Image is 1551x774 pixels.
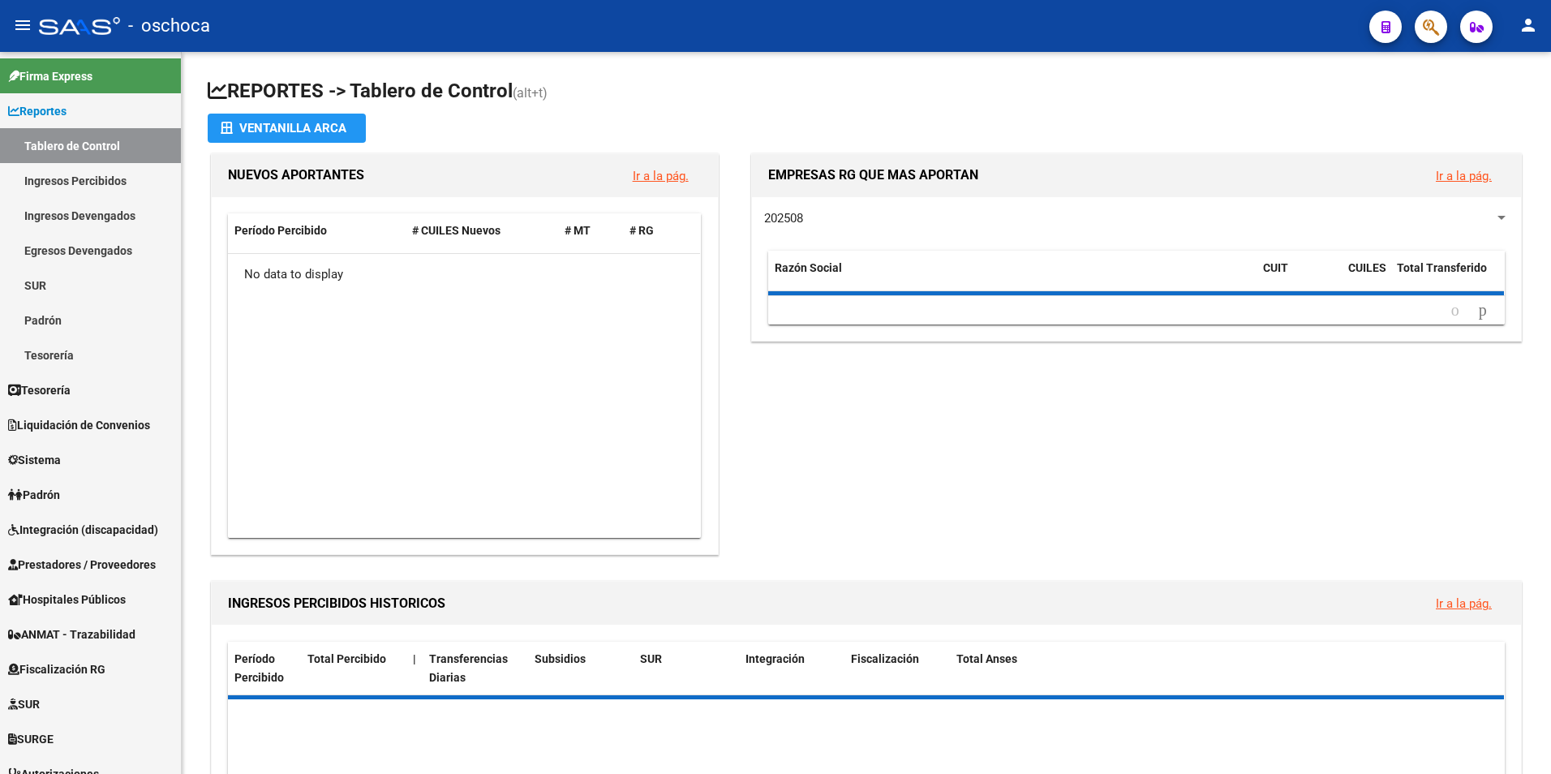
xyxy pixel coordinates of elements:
[851,652,919,665] span: Fiscalización
[128,8,210,44] span: - oschoca
[1263,261,1288,274] span: CUIT
[228,213,406,248] datatable-header-cell: Período Percibido
[528,642,634,695] datatable-header-cell: Subsidios
[1472,302,1494,320] a: go to next page
[956,652,1017,665] span: Total Anses
[234,652,284,684] span: Período Percibido
[739,642,844,695] datatable-header-cell: Integración
[640,652,662,665] span: SUR
[8,660,105,678] span: Fiscalización RG
[8,591,126,608] span: Hospitales Públicos
[208,114,366,143] button: Ventanilla ARCA
[513,85,548,101] span: (alt+t)
[558,213,623,248] datatable-header-cell: # MT
[406,213,559,248] datatable-header-cell: # CUILES Nuevos
[1257,251,1342,304] datatable-header-cell: CUIT
[1519,15,1538,35] mat-icon: person
[745,652,805,665] span: Integración
[535,652,586,665] span: Subsidios
[1423,161,1505,191] button: Ir a la pág.
[208,78,1525,106] h1: REPORTES -> Tablero de Control
[221,114,353,143] div: Ventanilla ARCA
[1390,251,1504,304] datatable-header-cell: Total Transferido
[1444,302,1467,320] a: go to previous page
[8,67,92,85] span: Firma Express
[775,261,842,274] span: Razón Social
[1348,261,1386,274] span: CUILES
[406,642,423,695] datatable-header-cell: |
[768,251,1257,304] datatable-header-cell: Razón Social
[633,169,689,183] a: Ir a la pág.
[413,652,416,665] span: |
[1436,169,1492,183] a: Ir a la pág.
[8,556,156,574] span: Prestadores / Proveedores
[629,224,654,237] span: # RG
[8,486,60,504] span: Padrón
[8,521,158,539] span: Integración (discapacidad)
[950,642,1492,695] datatable-header-cell: Total Anses
[764,211,803,226] span: 202508
[634,642,739,695] datatable-header-cell: SUR
[8,451,61,469] span: Sistema
[429,652,508,684] span: Transferencias Diarias
[13,15,32,35] mat-icon: menu
[1423,588,1505,618] button: Ir a la pág.
[307,652,386,665] span: Total Percibido
[423,642,528,695] datatable-header-cell: Transferencias Diarias
[228,167,364,183] span: NUEVOS APORTANTES
[1436,596,1492,611] a: Ir a la pág.
[228,596,445,611] span: INGRESOS PERCIBIDOS HISTORICOS
[1397,261,1487,274] span: Total Transferido
[623,213,688,248] datatable-header-cell: # RG
[8,730,54,748] span: SURGE
[8,416,150,434] span: Liquidación de Convenios
[768,167,978,183] span: EMPRESAS RG QUE MAS APORTAN
[301,642,406,695] datatable-header-cell: Total Percibido
[228,254,700,295] div: No data to display
[412,224,501,237] span: # CUILES Nuevos
[228,642,301,695] datatable-header-cell: Período Percibido
[8,626,135,643] span: ANMAT - Trazabilidad
[1342,251,1390,304] datatable-header-cell: CUILES
[1496,719,1535,758] iframe: Intercom live chat
[620,161,702,191] button: Ir a la pág.
[8,695,40,713] span: SUR
[8,102,67,120] span: Reportes
[844,642,950,695] datatable-header-cell: Fiscalización
[8,381,71,399] span: Tesorería
[565,224,591,237] span: # MT
[234,224,327,237] span: Período Percibido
